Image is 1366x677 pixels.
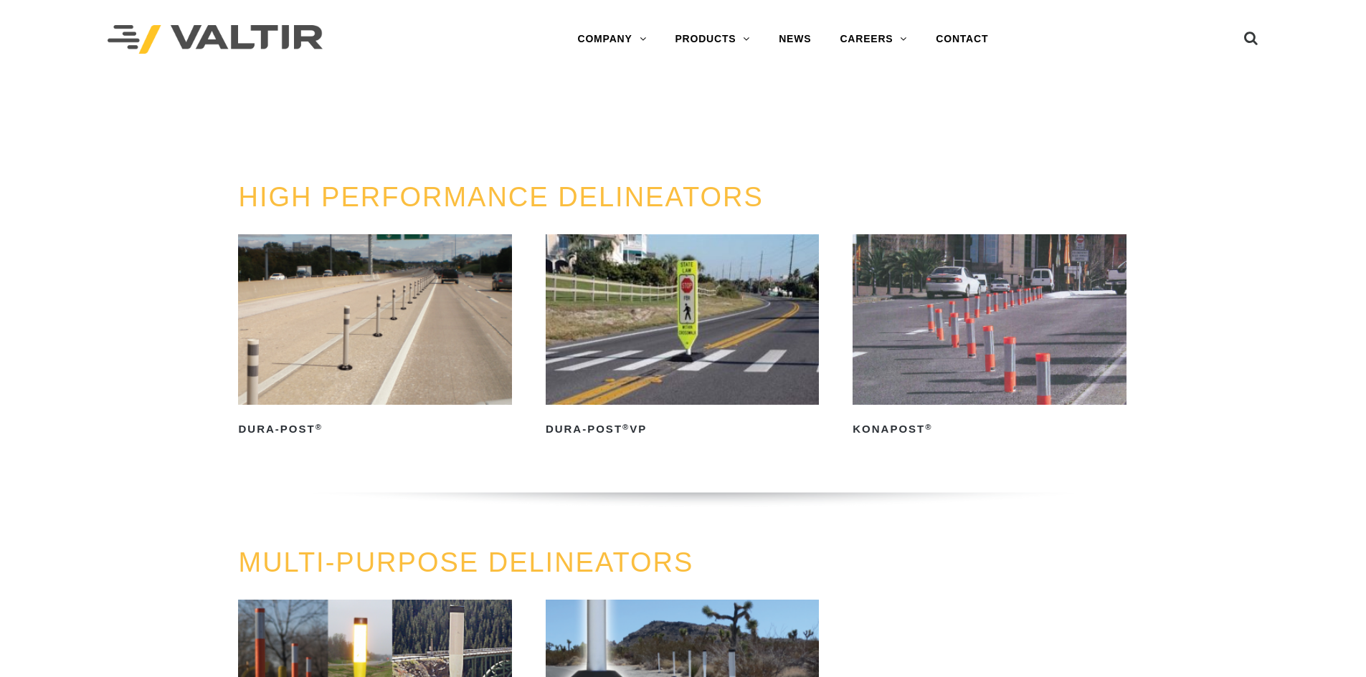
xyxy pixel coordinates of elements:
a: Dura-Post®VP [546,234,819,441]
img: Valtir [108,25,323,54]
a: COMPANY [563,25,660,54]
a: NEWS [764,25,825,54]
a: Dura-Post® [238,234,511,441]
h2: Dura-Post VP [546,418,819,441]
sup: ® [316,423,323,431]
h2: KonaPost [853,418,1126,441]
a: MULTI-PURPOSE DELINEATORS [238,547,693,577]
a: CAREERS [825,25,921,54]
h2: Dura-Post [238,418,511,441]
a: CONTACT [921,25,1002,54]
sup: ® [925,423,932,431]
sup: ® [622,423,630,431]
a: HIGH PERFORMANCE DELINEATORS [238,182,763,212]
a: KonaPost® [853,234,1126,441]
a: PRODUCTS [660,25,764,54]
